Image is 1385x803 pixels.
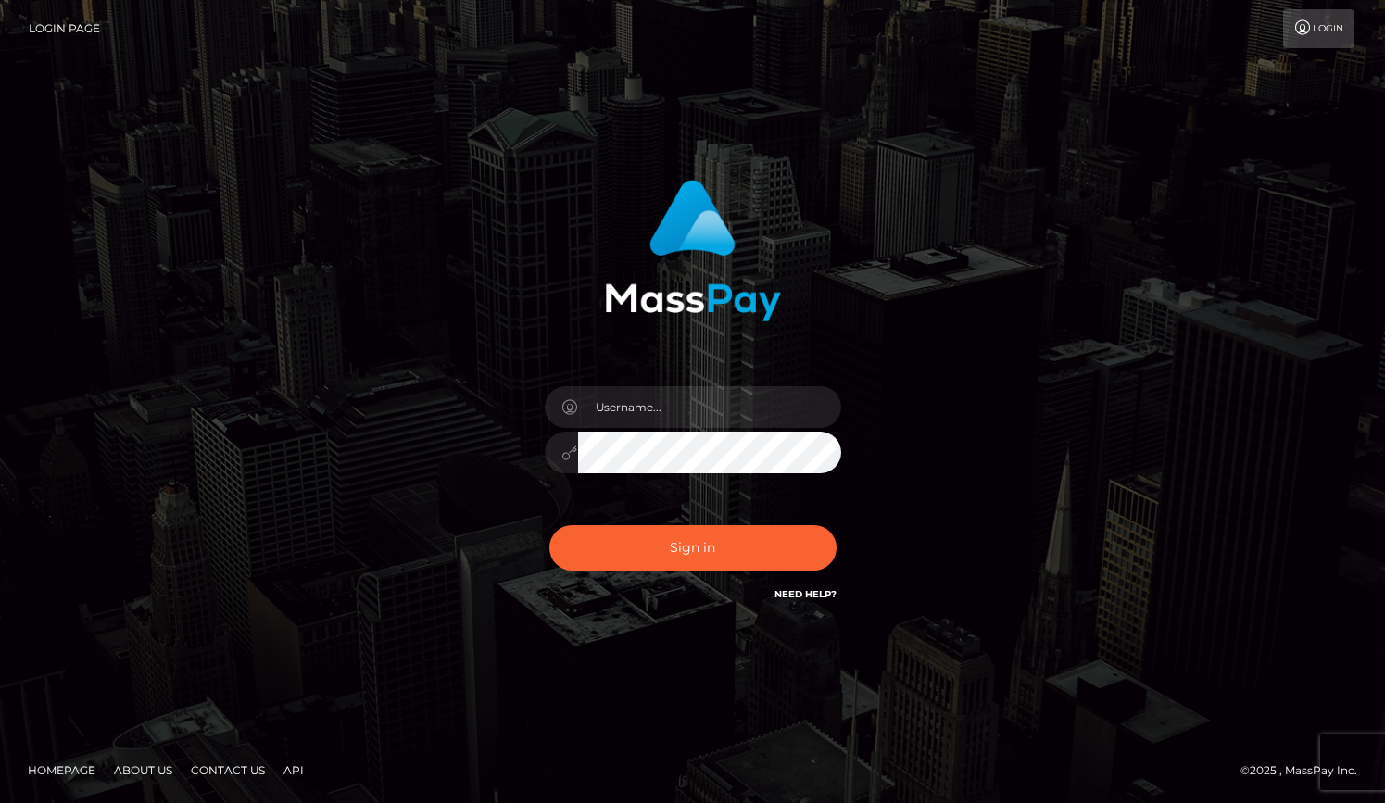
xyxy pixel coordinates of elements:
button: Sign in [549,525,837,571]
a: API [276,756,311,784]
a: Login Page [29,9,100,48]
a: Contact Us [183,756,272,784]
a: Need Help? [774,588,837,600]
input: Username... [578,386,841,428]
div: © 2025 , MassPay Inc. [1240,760,1371,781]
a: About Us [107,756,180,784]
a: Homepage [20,756,103,784]
img: MassPay Login [605,180,781,321]
a: Login [1283,9,1354,48]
